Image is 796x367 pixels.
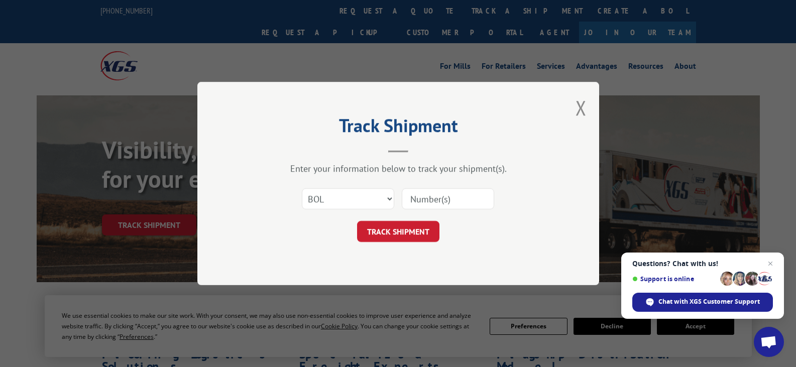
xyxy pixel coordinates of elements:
[632,260,773,268] span: Questions? Chat with us!
[632,293,773,312] div: Chat with XGS Customer Support
[576,94,587,121] button: Close modal
[764,258,776,270] span: Close chat
[248,118,549,138] h2: Track Shipment
[402,188,494,209] input: Number(s)
[658,297,760,306] span: Chat with XGS Customer Support
[357,221,439,242] button: TRACK SHIPMENT
[632,275,717,283] span: Support is online
[754,327,784,357] div: Open chat
[248,163,549,174] div: Enter your information below to track your shipment(s).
